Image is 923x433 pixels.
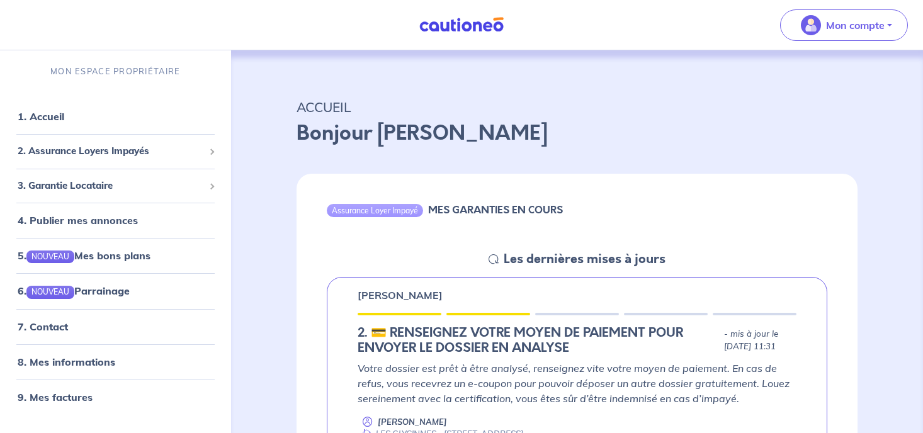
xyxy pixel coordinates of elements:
a: 5.NOUVEAUMes bons plans [18,249,150,262]
p: - mis à jour le [DATE] 11:31 [724,328,796,353]
p: Mon compte [826,18,885,33]
div: 2. Assurance Loyers Impayés [5,139,226,164]
button: illu_account_valid_menu.svgMon compte [780,9,908,41]
p: Votre dossier est prêt à être analysé, renseignez vite votre moyen de paiement. En cas de refus, ... [358,361,797,406]
a: 9. Mes factures [18,391,93,403]
h6: MES GARANTIES EN COURS [428,204,563,216]
div: 4. Publier mes annonces [5,208,226,233]
p: Bonjour [PERSON_NAME] [297,118,858,149]
img: Cautioneo [414,17,509,33]
div: Assurance Loyer Impayé [327,204,423,216]
p: [PERSON_NAME] [378,416,447,428]
h5: Les dernières mises à jours [504,252,665,267]
span: 2. Assurance Loyers Impayés [18,144,204,159]
span: 3. Garantie Locataire [18,179,204,193]
div: 6.NOUVEAUParrainage [5,278,226,303]
div: state: CB-IN-PROGRESS, Context: NEW,CHOOSE-CERTIFICATE,ALONE,LESSOR-DOCUMENTS [358,325,797,356]
a: 6.NOUVEAUParrainage [18,284,130,297]
div: 7. Contact [5,314,226,339]
div: 5.NOUVEAUMes bons plans [5,243,226,268]
a: 4. Publier mes annonces [18,214,138,227]
a: 8. Mes informations [18,356,115,368]
h5: 2.︎ 💳 RENSEIGNEZ VOTRE MOYEN DE PAIEMENT POUR ENVOYER LE DOSSIER EN ANALYSE [358,325,719,356]
p: [PERSON_NAME] [358,288,443,303]
a: 1. Accueil [18,110,64,123]
div: 8. Mes informations [5,349,226,374]
div: 1. Accueil [5,104,226,129]
div: 3. Garantie Locataire [5,174,226,198]
p: ACCUEIL [297,96,858,118]
p: MON ESPACE PROPRIÉTAIRE [50,65,180,77]
img: illu_account_valid_menu.svg [801,15,821,35]
a: 7. Contact [18,320,68,333]
div: 9. Mes factures [5,385,226,410]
